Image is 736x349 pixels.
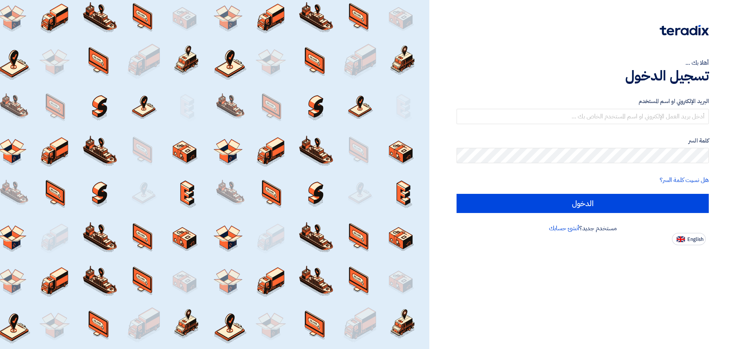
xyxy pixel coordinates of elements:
[457,136,709,145] label: كلمة السر
[549,224,579,233] a: أنشئ حسابك
[457,194,709,213] input: الدخول
[457,224,709,233] div: مستخدم جديد؟
[677,236,685,242] img: en-US.png
[660,175,709,185] a: هل نسيت كلمة السر؟
[457,109,709,124] input: أدخل بريد العمل الإلكتروني او اسم المستخدم الخاص بك ...
[457,58,709,67] div: أهلا بك ...
[457,97,709,106] label: البريد الإلكتروني او اسم المستخدم
[672,233,706,245] button: English
[660,25,709,36] img: Teradix logo
[687,237,703,242] span: English
[457,67,709,84] h1: تسجيل الدخول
